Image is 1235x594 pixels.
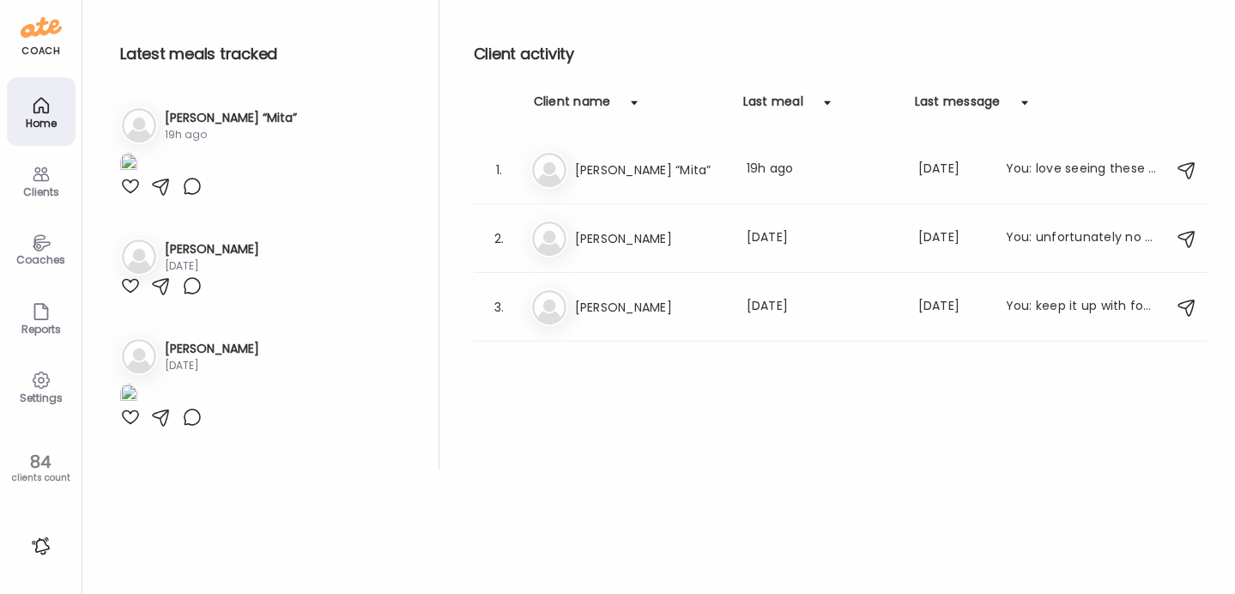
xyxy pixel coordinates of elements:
div: [DATE] [747,228,898,249]
div: 1. [489,160,510,180]
h2: Latest meals tracked [120,41,411,67]
h3: [PERSON_NAME] [575,297,726,318]
div: 2. [489,228,510,249]
div: [DATE] [918,160,985,180]
h3: [PERSON_NAME] “Mita” [165,109,297,127]
div: [DATE] [165,358,259,373]
div: You: unfortunately no change in the photos all i see are white squares. I will msg the company an... [1006,228,1157,249]
div: 19h ago [747,160,898,180]
h2: Client activity [474,41,1208,67]
div: 3. [489,297,510,318]
img: bg-avatar-default.svg [122,339,156,373]
div: 84 [6,452,76,472]
div: Home [10,118,72,129]
h3: [PERSON_NAME] [165,340,259,358]
img: images%2Fhy2RNCKknbP3cAKd635wiO2Bpwz2%2FP6cRXysBcZHWYoU8JSEl%2FgBrkA1JyJHylQ0A2UjjT_1080 [120,153,137,176]
div: Reports [10,324,72,335]
h3: [PERSON_NAME] [165,240,259,258]
h3: [PERSON_NAME] [575,228,726,249]
div: [DATE] [165,258,259,274]
div: 19h ago [165,127,297,142]
img: bg-avatar-default.svg [122,239,156,274]
div: You: keep it up with food pictures!! [DATE] looked great [1006,297,1157,318]
div: [DATE] [747,297,898,318]
img: images%2FhYWJQTHgoLPHZFxXShPLpW8xPYn1%2F39HZFZWlDRuJaneEYNbf%2FpNVAFbWG70SPI8jpSZpw_1080 [120,384,137,407]
img: bg-avatar-default.svg [532,290,566,324]
div: coach [21,44,60,58]
div: [DATE] [918,297,985,318]
div: You: love seeing these food pics! miss you and hope you're doing well! [1006,160,1157,180]
img: bg-avatar-default.svg [532,153,566,187]
div: clients count [6,472,76,484]
div: Client name [534,93,611,120]
div: Coaches [10,254,72,265]
div: Last message [915,93,1001,120]
h3: [PERSON_NAME] “Mita” [575,160,726,180]
div: Clients [10,186,72,197]
div: Settings [10,392,72,403]
img: bg-avatar-default.svg [122,108,156,142]
img: bg-avatar-default.svg [532,221,566,256]
div: Last meal [743,93,803,120]
div: [DATE] [918,228,985,249]
img: ate [21,14,62,41]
